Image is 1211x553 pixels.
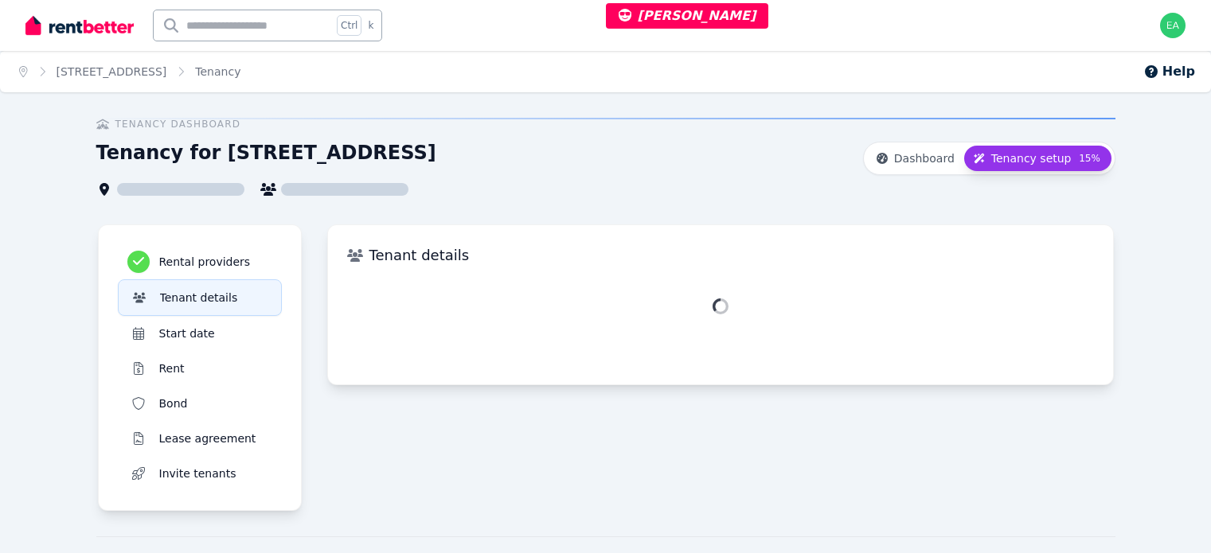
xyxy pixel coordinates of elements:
a: [STREET_ADDRESS] [57,65,167,78]
button: Dashboard [867,146,964,171]
span: Dashboard [894,150,955,166]
h3: Rental providers [159,254,272,270]
h3: Tenant details [369,244,1094,267]
img: earl@rentbetter.com.au [1160,13,1186,38]
button: Start date [118,316,282,351]
button: Tenant details [118,279,282,316]
button: Tenancy setup15% [964,146,1111,171]
h3: Invite tenants [159,465,272,481]
span: Tenancy setup [991,150,1072,166]
h1: Tenancy for [STREET_ADDRESS] [96,140,436,166]
h3: Rent [159,360,272,376]
button: Rent [118,351,282,386]
span: Ctrl [337,15,361,36]
a: Tenancy [195,65,240,78]
span: Tenancy Dashboard [115,118,241,130]
h3: Start date [159,325,272,341]
span: 15 % [1078,152,1102,165]
span: [PERSON_NAME] [619,8,756,23]
button: Bond [118,386,282,421]
img: RentBetter [25,14,134,37]
button: Invite tenants [118,456,282,491]
span: k [368,19,373,32]
button: Help [1143,62,1195,81]
h3: Bond [159,395,272,411]
button: Rental providers [118,244,282,279]
h3: Tenant details [160,290,271,306]
button: Lease agreement [118,421,282,456]
h3: Lease agreement [159,430,272,446]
